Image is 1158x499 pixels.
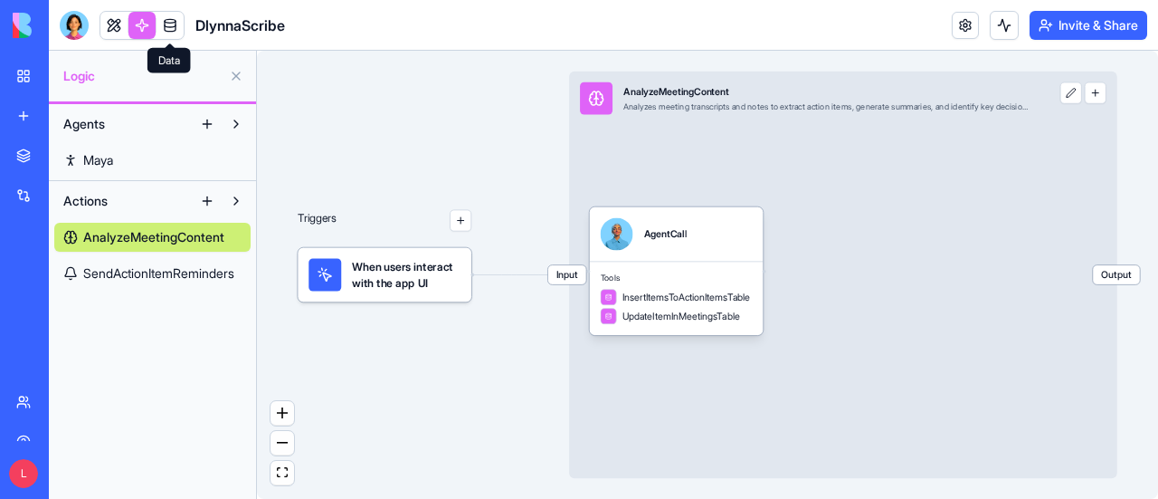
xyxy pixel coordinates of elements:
[271,401,294,426] button: zoom in
[601,273,753,283] span: Tools
[83,151,113,169] span: Maya
[63,192,108,210] span: Actions
[83,228,224,246] span: AnalyzeMeetingContent
[352,259,460,292] span: When users interact with the app UI
[271,461,294,485] button: fit view
[9,459,38,488] span: L
[54,146,251,175] a: Maya
[1030,11,1147,40] button: Invite & Share
[644,227,687,241] div: AgentCall
[1093,265,1140,284] span: Output
[54,259,251,288] a: SendActionItemReminders
[548,265,586,284] span: Input
[13,13,125,38] img: logo
[195,14,285,36] span: DlynnaScribe
[54,187,193,216] button: Actions
[54,223,251,252] a: AnalyzeMeetingContent
[271,431,294,456] button: zoom out
[147,48,191,73] div: Data
[623,101,1030,112] div: Analyzes meeting transcripts and notes to extract action items, generate summaries, and identify ...
[83,264,234,283] span: SendActionItemReminders
[622,310,740,323] span: UpdateItemInMeetingsTable
[298,248,471,302] div: When users interact with the app UI
[63,115,105,133] span: Agents
[54,110,193,139] button: Agents
[623,85,1030,99] div: AnalyzeMeetingContent
[298,210,337,232] p: Triggers
[63,67,222,85] span: Logic
[622,291,751,304] span: InsertItemsToActionItemsTable
[569,72,1117,479] div: InputAnalyzeMeetingContentAnalyzes meeting transcripts and notes to extract action items, generat...
[590,207,764,336] div: AgentCallToolsInsertItemsToActionItemsTableUpdateItemInMeetingsTable
[298,167,471,302] div: Triggers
